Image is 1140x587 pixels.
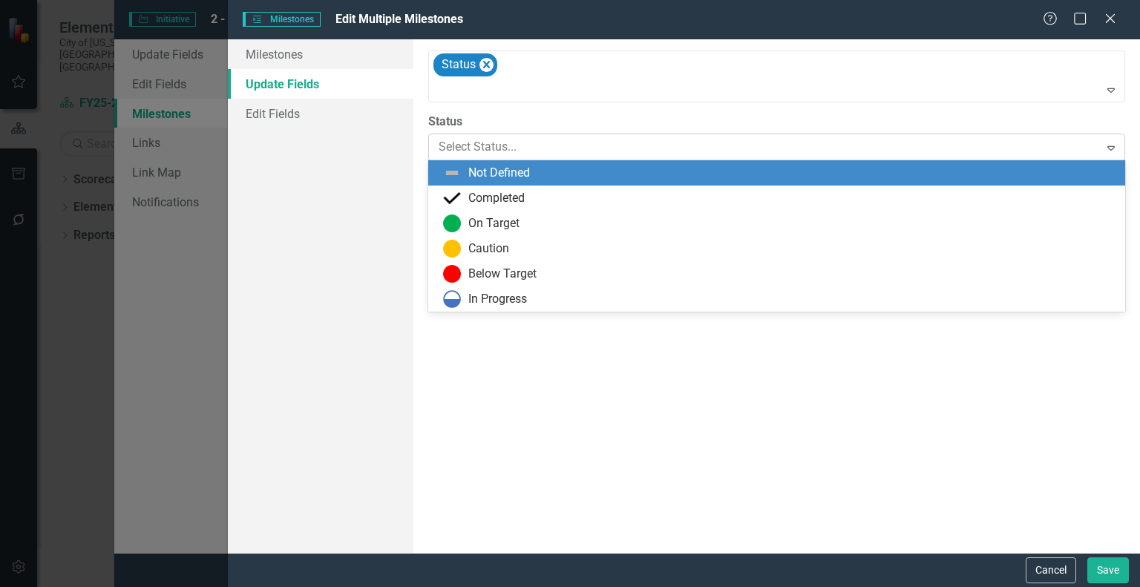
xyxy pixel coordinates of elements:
a: Milestones [228,39,413,69]
div: Caution [468,240,509,258]
div: Status [437,54,478,76]
div: In Progress [468,291,527,308]
div: Remove Status [479,58,494,72]
a: Update Fields [228,69,413,99]
img: Not Defined [443,164,461,182]
label: Status [428,114,1125,131]
div: On Target [468,215,520,232]
img: Completed [443,189,461,207]
a: Edit Fields [228,99,413,128]
img: Caution [443,240,461,258]
img: Below Target [443,265,461,283]
div: Not Defined [468,165,530,182]
button: Cancel [1026,557,1076,583]
img: In Progress [443,290,461,308]
div: Below Target [468,266,537,283]
img: On Target [443,214,461,232]
div: Completed [468,190,525,207]
span: Edit Multiple Milestones [335,12,463,26]
button: Save [1087,557,1129,583]
span: Milestones [243,12,320,27]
